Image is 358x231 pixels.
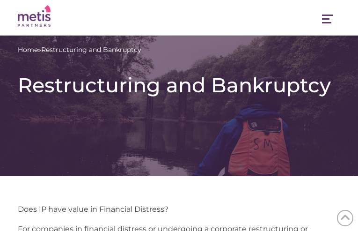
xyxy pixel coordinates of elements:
p: Does IP have value in Financial Distress? [18,204,340,214]
span: Restructuring and Bankruptcy [41,45,141,55]
span: » [18,45,141,55]
img: Metis Partners [18,5,51,27]
a: Home [18,45,38,55]
span: Back to Top [337,210,353,226]
h1: Restructuring and Bankruptcy [18,74,340,97]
